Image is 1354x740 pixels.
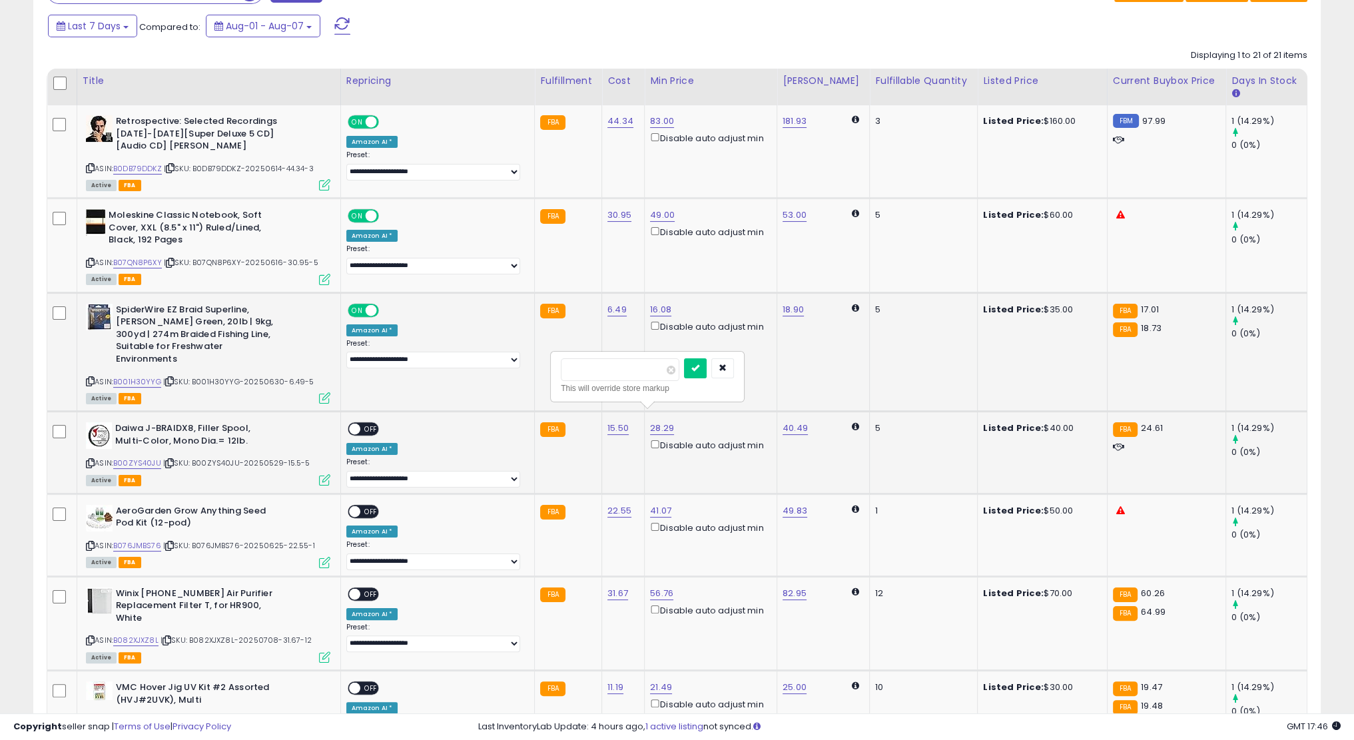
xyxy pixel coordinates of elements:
[983,505,1096,517] div: $50.00
[346,324,398,336] div: Amazon AI *
[650,422,674,435] a: 28.29
[360,683,382,694] span: OFF
[1231,328,1307,340] div: 0 (0%)
[86,587,330,661] div: ASIN:
[376,117,398,128] span: OFF
[875,304,967,316] div: 5
[109,209,270,250] b: Moleskine Classic Notebook, Soft Cover, XXL (8.5" x 11") Ruled/Lined, Black, 192 Pages
[346,458,525,488] div: Preset:
[478,721,1341,733] div: Last InventoryLab Update: 4 hours ago, not synced.
[1231,529,1307,541] div: 0 (0%)
[650,319,767,333] div: Disable auto adjust min
[607,303,627,316] a: 6.49
[540,681,565,696] small: FBA
[172,720,231,733] a: Privacy Policy
[349,210,366,222] span: ON
[1231,611,1307,623] div: 0 (0%)
[983,422,1044,434] b: Listed Price:
[983,115,1044,127] b: Listed Price:
[1231,88,1239,100] small: Days In Stock.
[650,224,767,238] div: Disable auto adjust min
[1231,234,1307,246] div: 0 (0%)
[983,208,1044,221] b: Listed Price:
[119,274,141,285] span: FBA
[346,623,525,653] div: Preset:
[86,209,330,283] div: ASIN:
[349,117,366,128] span: ON
[983,681,1096,693] div: $30.00
[650,74,771,88] div: Min Price
[1191,49,1307,62] div: Displaying 1 to 21 of 21 items
[875,115,967,127] div: 3
[983,587,1044,599] b: Listed Price:
[164,163,314,174] span: | SKU: B0DB79DDKZ-20250614-44.34-3
[852,209,859,218] i: Calculated using Dynamic Max Price.
[346,608,398,620] div: Amazon AI *
[1113,587,1138,602] small: FBA
[1231,446,1307,458] div: 0 (0%)
[1141,422,1163,434] span: 24.61
[163,376,314,387] span: | SKU: B001H30YYG-20250630-6.49-5
[1231,422,1307,434] div: 1 (14.29%)
[113,257,162,268] a: B07QN8P6XY
[163,458,310,468] span: | SKU: B00ZYS40JU-20250529-15.5-5
[1231,587,1307,599] div: 1 (14.29%)
[983,74,1101,88] div: Listed Price
[119,557,141,568] span: FBA
[650,603,767,617] div: Disable auto adjust min
[540,587,565,602] small: FBA
[1141,681,1162,693] span: 19.47
[607,422,629,435] a: 15.50
[783,504,807,518] a: 49.83
[1141,303,1159,316] span: 17.01
[1231,139,1307,151] div: 0 (0%)
[875,74,972,88] div: Fulfillable Quantity
[1142,115,1166,127] span: 97.99
[346,74,529,88] div: Repricing
[360,506,382,517] span: OFF
[983,209,1096,221] div: $60.00
[607,74,639,88] div: Cost
[983,115,1096,127] div: $160.00
[650,438,767,452] div: Disable auto adjust min
[86,115,330,189] div: ASIN:
[346,339,525,369] div: Preset:
[783,303,804,316] a: 18.90
[119,475,141,486] span: FBA
[1113,114,1139,128] small: FBM
[1231,74,1301,88] div: Days In Stock
[1113,422,1138,437] small: FBA
[139,21,200,33] span: Compared to:
[540,74,596,88] div: Fulfillment
[650,208,675,222] a: 49.00
[1141,699,1163,712] span: 19.48
[86,422,330,484] div: ASIN:
[875,505,967,517] div: 1
[86,274,117,285] span: All listings currently available for purchase on Amazon
[113,376,161,388] a: B001H30YYG
[540,505,565,520] small: FBA
[114,720,170,733] a: Terms of Use
[116,115,278,156] b: Retrospective: Selected Recordings [DATE]-[DATE][Super Deluxe 5 CD] [Audio CD] [PERSON_NAME]
[1231,304,1307,316] div: 1 (14.29%)
[346,230,398,242] div: Amazon AI *
[650,697,767,711] div: Disable auto adjust min
[13,721,231,733] div: seller snap | |
[983,587,1096,599] div: $70.00
[607,504,631,518] a: 22.55
[983,303,1044,316] b: Listed Price:
[346,443,398,455] div: Amazon AI *
[86,652,117,663] span: All listings currently available for purchase on Amazon
[650,681,672,694] a: 21.49
[650,587,673,600] a: 56.76
[783,681,807,694] a: 25.00
[607,115,633,128] a: 44.34
[13,720,62,733] strong: Copyright
[1231,209,1307,221] div: 1 (14.29%)
[1113,700,1138,715] small: FBA
[83,74,335,88] div: Title
[116,681,278,709] b: VMC Hover Jig UV Kit #2 Assorted (HVJ#2UVK), Multi
[86,557,117,568] span: All listings currently available for purchase on Amazon
[119,393,141,404] span: FBA
[161,635,312,645] span: | SKU: B082XJXZ8L-20250708-31.67-12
